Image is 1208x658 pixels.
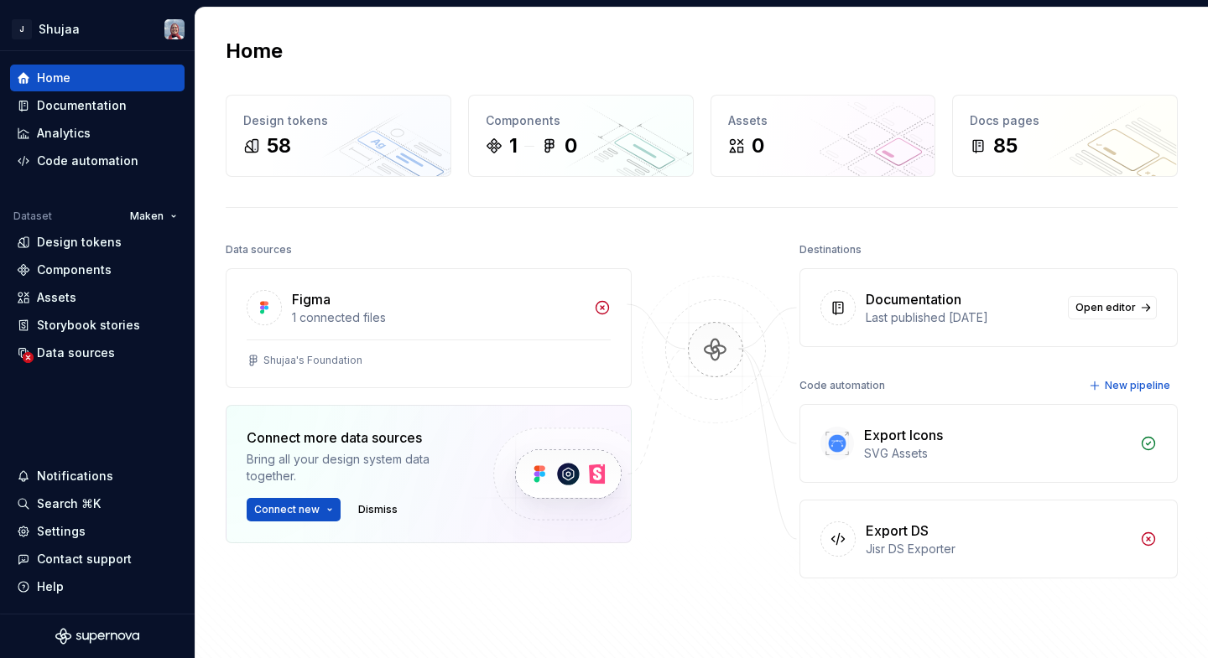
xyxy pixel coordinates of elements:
div: 1 connected files [292,309,584,326]
div: 0 [565,132,577,159]
div: SVG Assets [864,445,1130,462]
a: Components [10,256,185,283]
div: Shujaa [39,21,80,38]
div: Export DS [866,521,929,541]
div: Contact support [37,551,132,567]
div: 0 [752,132,764,159]
a: Components10 [468,95,694,177]
a: Documentation [10,92,185,119]
button: Help [10,573,185,600]
a: Figma1 connected filesShujaa's Foundation [226,268,632,388]
a: Settings [10,518,185,545]
div: Help [37,578,64,595]
button: Maken [122,205,185,228]
a: Home [10,65,185,91]
div: 85 [993,132,1018,159]
button: Notifications [10,463,185,490]
span: Connect new [254,503,320,516]
button: JShujaaSarah Dorra [3,11,191,47]
div: Shujaa's Foundation [263,354,362,367]
div: Documentation [866,289,961,309]
div: Components [486,112,676,129]
div: Jisr DS Exporter [866,541,1130,557]
div: Analytics [37,125,91,142]
span: Dismiss [358,503,398,516]
div: Data sources [226,238,292,262]
button: New pipeline [1084,374,1178,397]
div: J [12,19,32,39]
svg: Supernova Logo [55,628,139,645]
button: Dismiss [351,498,405,521]
h2: Home [226,38,283,65]
div: Search ⌘K [37,495,101,512]
div: 58 [267,132,291,159]
button: Connect new [247,498,341,521]
div: Code automation [37,153,138,169]
div: Data sources [37,345,115,361]
a: Assets [10,284,185,311]
a: Open editor [1068,296,1157,319]
div: Last published [DATE] [866,309,1058,326]
div: Docs pages [970,112,1160,129]
div: Export Icons [864,425,943,445]
div: Destinations [799,238,862,262]
div: Notifications [37,468,113,484]
a: Docs pages85 [952,95,1178,177]
div: Assets [37,289,76,306]
div: Design tokens [243,112,434,129]
button: Contact support [10,546,185,573]
div: 1 [509,132,518,159]
div: Settings [37,523,86,540]
div: Connect more data sources [247,427,465,448]
div: Storybook stories [37,317,140,334]
div: Code automation [799,374,885,397]
a: Code automation [10,148,185,174]
a: Analytics [10,120,185,147]
div: Design tokens [37,234,122,251]
div: Bring all your design system data together. [247,451,465,484]
span: New pipeline [1105,379,1170,392]
button: Search ⌘K [10,490,185,517]
a: Design tokens [10,229,185,256]
div: Home [37,70,70,86]
a: Storybook stories [10,312,185,339]
div: Components [37,262,112,278]
a: Data sources [10,339,185,366]
div: Dataset [13,210,52,223]
a: Design tokens58 [226,95,451,177]
div: Documentation [37,97,127,114]
div: Assets [728,112,919,129]
span: Maken [130,210,164,223]
img: Sarah Dorra [164,19,185,39]
a: Assets0 [711,95,936,177]
span: Open editor [1075,301,1136,314]
div: Figma [292,289,331,309]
